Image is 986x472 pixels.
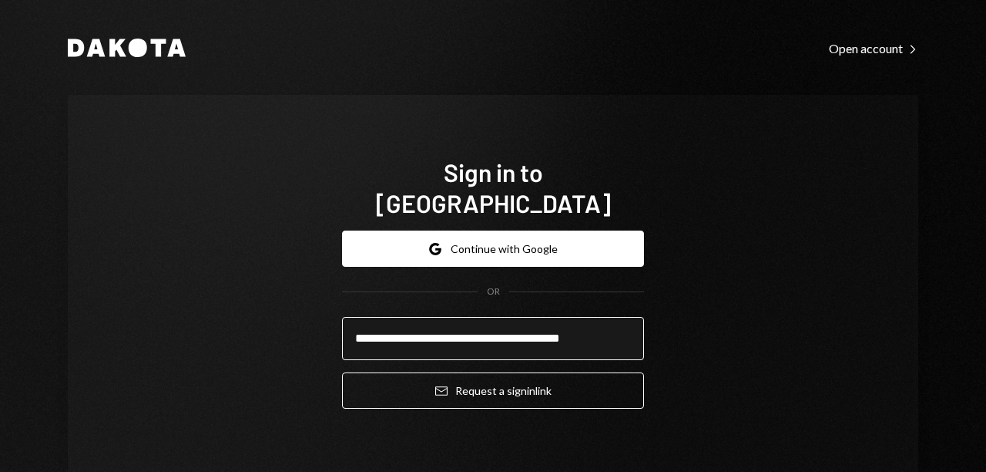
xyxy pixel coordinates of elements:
[342,157,644,218] h1: Sign in to [GEOGRAPHIC_DATA]
[829,41,918,56] div: Open account
[487,285,500,298] div: OR
[342,373,644,409] button: Request a signinlink
[342,231,644,267] button: Continue with Google
[829,39,918,56] a: Open account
